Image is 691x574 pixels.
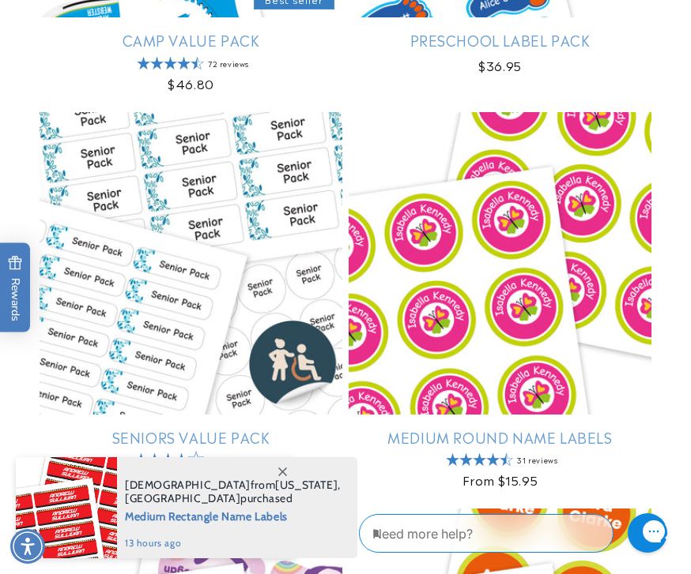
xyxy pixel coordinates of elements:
[125,505,341,525] span: Medium Rectangle Name Labels
[359,508,675,558] iframe: Gorgias Floating Chat
[40,428,342,446] a: Seniors Value Pack
[349,428,651,446] a: Medium Round Name Labels
[10,529,45,564] div: Accessibility Menu
[275,478,338,492] span: [US_STATE]
[8,255,23,321] span: Rewards
[125,478,251,492] span: [DEMOGRAPHIC_DATA]
[40,31,342,49] a: Camp Value Pack
[349,31,651,49] a: Preschool Label Pack
[125,478,341,505] span: from , purchased
[125,536,341,550] span: 13 hours ago
[125,491,240,505] span: [GEOGRAPHIC_DATA]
